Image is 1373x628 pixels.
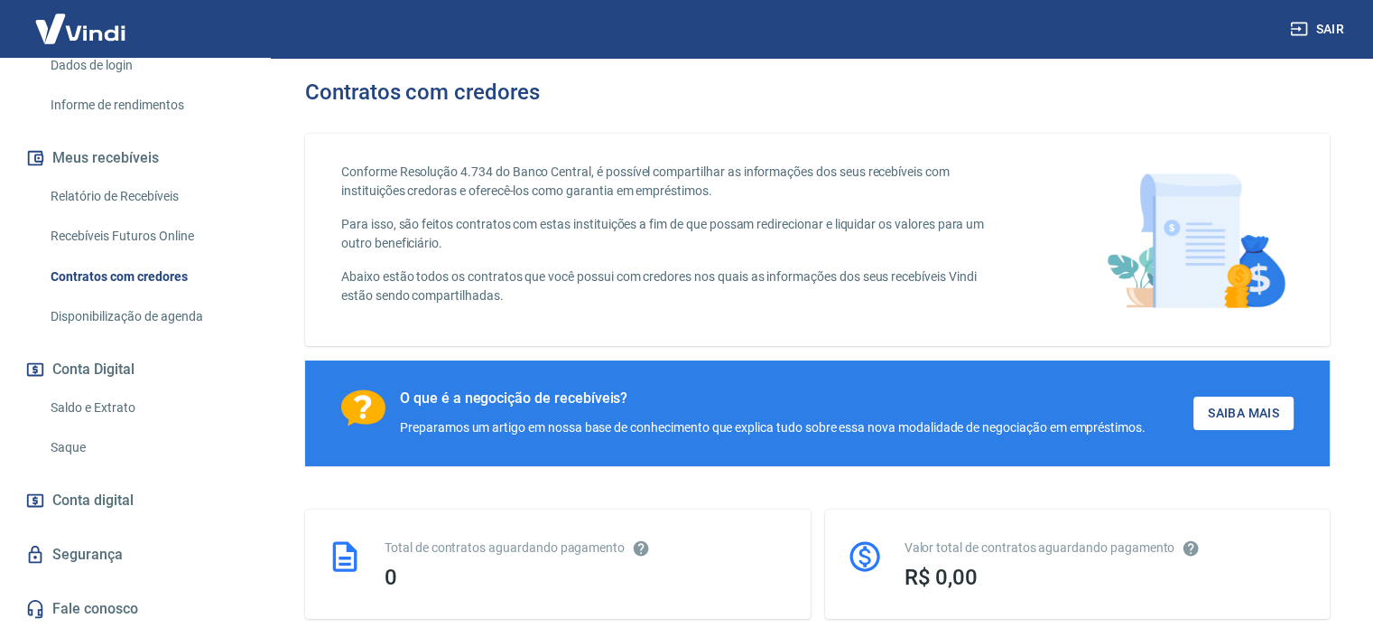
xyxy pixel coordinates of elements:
div: Preparamos um artigo em nossa base de conhecimento que explica tudo sobre essa nova modalidade de... [400,418,1146,437]
h3: Contratos com credores [305,80,540,105]
a: Recebíveis Futuros Online [43,218,248,255]
div: Valor total de contratos aguardando pagamento [905,539,1309,558]
img: Vindi [22,1,139,56]
span: R$ 0,00 [905,565,979,590]
span: Conta digital [52,488,134,513]
p: Conforme Resolução 4.734 do Banco Central, é possível compartilhar as informações dos seus recebí... [341,163,1008,201]
a: Saldo e Extrato [43,389,248,426]
svg: Esses contratos não se referem à Vindi, mas sim a outras instituições. [632,539,650,558]
div: Total de contratos aguardando pagamento [385,539,789,558]
button: Conta Digital [22,350,248,389]
div: O que é a negocição de recebíveis? [400,389,1146,408]
a: Contratos com credores [43,258,248,295]
div: 0 [385,565,789,590]
a: Disponibilização de agenda [43,298,248,335]
a: Conta digital [22,481,248,520]
button: Meus recebíveis [22,138,248,178]
a: Segurança [22,535,248,575]
a: Saiba Mais [1193,397,1294,430]
a: Saque [43,429,248,466]
svg: O valor comprometido não se refere a pagamentos pendentes na Vindi e sim como garantia a outras i... [1182,539,1200,558]
a: Relatório de Recebíveis [43,178,248,215]
p: Para isso, são feitos contratos com estas instituições a fim de que possam redirecionar e liquida... [341,215,1008,253]
p: Abaixo estão todos os contratos que você possui com credores nos quais as informações dos seus re... [341,267,1008,305]
button: Sair [1286,13,1351,46]
img: Ícone com um ponto de interrogação. [341,389,385,426]
a: Dados de login [43,47,248,84]
a: Informe de rendimentos [43,87,248,124]
img: main-image.9f1869c469d712ad33ce.png [1098,163,1294,317]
